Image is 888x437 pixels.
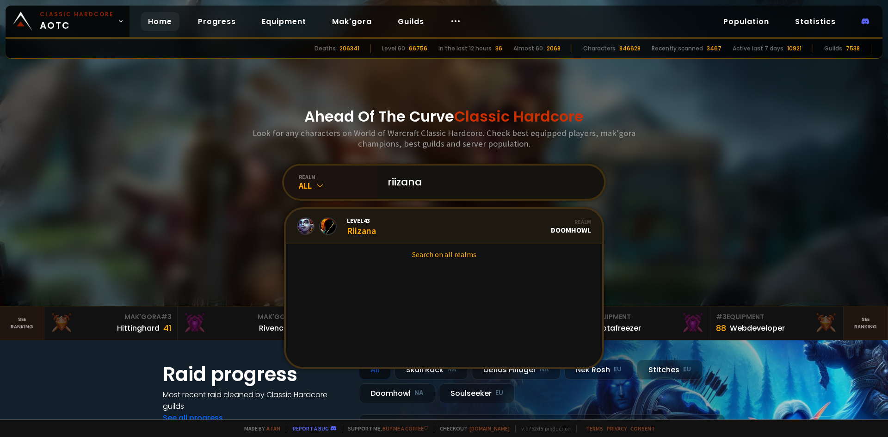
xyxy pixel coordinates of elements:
h3: Look for any characters on World of Warcraft Classic Hardcore. Check best equipped players, mak'g... [249,128,639,149]
div: In the last 12 hours [438,44,492,53]
small: EU [683,365,691,374]
a: Progress [191,12,243,31]
a: Search on all realms [286,244,602,265]
div: Recently scanned [652,44,703,53]
div: Mak'Gora [50,312,172,322]
a: Equipment [254,12,314,31]
div: Skull Rock [395,360,468,380]
div: 2068 [547,44,561,53]
a: #3Equipment88Webdeveloper [710,307,844,340]
div: realm [299,173,376,180]
div: All [299,180,376,191]
h1: Raid progress [163,360,348,389]
div: Doomhowl [551,218,591,234]
div: Characters [583,44,616,53]
h4: Most recent raid cleaned by Classic Hardcore guilds [163,389,348,412]
div: Almost 60 [513,44,543,53]
span: Made by [239,425,280,432]
div: 66756 [409,44,427,53]
div: Soulseeker [439,383,515,403]
div: Riizana [347,216,376,236]
div: All [359,360,391,380]
small: NA [540,365,549,374]
a: Mak'Gora#2Rivench100 [178,307,311,340]
a: Report a bug [293,425,329,432]
div: Realm [551,218,591,225]
a: Terms [586,425,603,432]
span: AOTC [40,10,114,32]
div: 7538 [846,44,860,53]
a: See all progress [163,412,223,423]
a: #2Equipment88Notafreezer [577,307,710,340]
a: Population [716,12,777,31]
a: Buy me a coffee [382,425,428,432]
div: Equipment [583,312,704,322]
div: Hittinghard [117,322,160,334]
div: Level 60 [382,44,405,53]
div: Mak'Gora [183,312,305,322]
small: NA [447,365,456,374]
div: Equipment [716,312,838,322]
span: Classic Hardcore [454,106,584,127]
a: Seeranking [844,307,888,340]
div: Deaths [314,44,336,53]
a: a fan [266,425,280,432]
a: Mak'Gora#3Hittinghard41 [44,307,178,340]
div: Webdeveloper [730,322,785,334]
div: Guilds [824,44,842,53]
div: Stitches [637,360,703,380]
div: Doomhowl [359,383,435,403]
small: Classic Hardcore [40,10,114,18]
div: 3467 [707,44,721,53]
small: EU [614,365,622,374]
input: Search a character... [382,166,593,199]
div: Nek'Rosh [564,360,633,380]
div: 88 [716,322,726,334]
span: Level 43 [347,216,376,225]
div: Notafreezer [597,322,641,334]
div: Defias Pillager [472,360,561,380]
div: 41 [163,322,172,334]
small: NA [414,388,424,398]
a: Guilds [390,12,432,31]
a: [DOMAIN_NAME] [469,425,510,432]
small: EU [495,388,503,398]
div: 206341 [339,44,359,53]
a: Level43RiizanaRealmDoomhowl [286,209,602,244]
span: # 3 [161,312,172,321]
span: v. d752d5 - production [515,425,571,432]
span: Support me, [342,425,428,432]
div: 10921 [787,44,802,53]
h1: Ahead Of The Curve [304,105,584,128]
a: Classic HardcoreAOTC [6,6,129,37]
a: Statistics [788,12,843,31]
a: Mak'gora [325,12,379,31]
a: Home [141,12,179,31]
a: Privacy [607,425,627,432]
div: Rivench [259,322,288,334]
div: Active last 7 days [733,44,783,53]
div: 36 [495,44,502,53]
a: Consent [630,425,655,432]
div: 846628 [619,44,641,53]
span: # 3 [716,312,727,321]
span: Checkout [434,425,510,432]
